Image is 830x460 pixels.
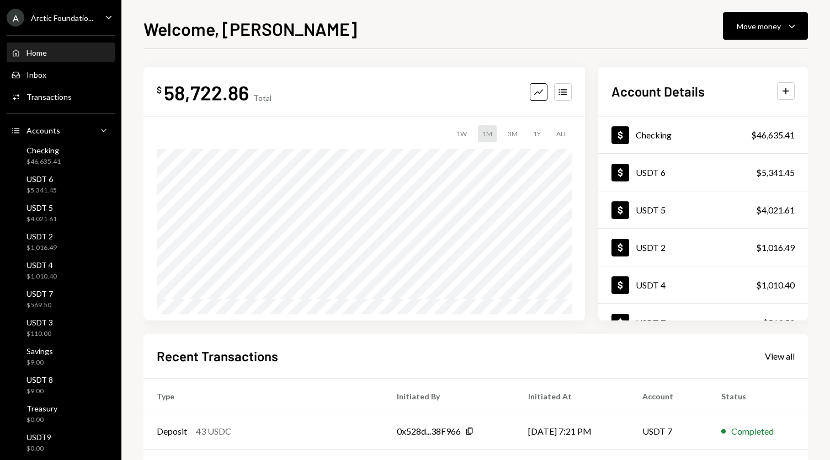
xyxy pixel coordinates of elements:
[598,191,808,228] a: USDT 5$4,021.61
[529,125,545,142] div: 1Y
[26,146,61,155] div: Checking
[756,204,795,217] div: $4,021.61
[598,229,808,266] a: USDT 2$1,016.49
[765,350,795,362] a: View all
[157,347,278,365] h2: Recent Transactions
[7,257,115,284] a: USDT 4$1,010.40
[636,280,666,290] div: USDT 4
[7,286,115,312] a: USDT 7$569.50
[636,317,666,328] div: USDT 7
[629,414,708,449] td: USDT 7
[26,272,57,281] div: $1,010.40
[26,375,53,384] div: USDT 8
[611,82,705,100] h2: Account Details
[143,18,357,40] h1: Welcome, [PERSON_NAME]
[26,203,57,212] div: USDT 5
[7,65,115,84] a: Inbox
[26,444,51,453] div: $0.00
[598,266,808,303] a: USDT 4$1,010.40
[26,415,57,425] div: $0.00
[756,241,795,254] div: $1,016.49
[731,425,774,438] div: Completed
[143,378,384,414] th: Type
[629,378,708,414] th: Account
[7,429,115,456] a: USDT9$0.00
[384,378,515,414] th: Initiated By
[26,157,61,167] div: $46,635.41
[397,425,461,438] div: 0x528d...38F966
[26,318,53,327] div: USDT 3
[7,87,115,106] a: Transactions
[26,301,53,310] div: $569.50
[636,167,666,178] div: USDT 6
[26,243,57,253] div: $1,016.49
[26,404,57,413] div: Treasury
[598,304,808,341] a: USDT 7$569.50
[478,125,497,142] div: 1M
[26,329,53,339] div: $110.00
[636,130,672,140] div: Checking
[26,260,57,270] div: USDT 4
[598,116,808,153] a: Checking$46,635.41
[26,215,57,224] div: $4,021.61
[31,13,93,23] div: Arctic Foundatio...
[26,126,60,135] div: Accounts
[26,232,57,241] div: USDT 2
[7,372,115,398] a: USDT 8$9.00
[157,425,187,438] div: Deposit
[26,432,51,442] div: USDT9
[765,351,795,362] div: View all
[26,70,46,79] div: Inbox
[636,242,666,253] div: USDT 2
[7,400,115,427] a: Treasury$0.00
[751,129,795,142] div: $46,635.41
[515,414,629,449] td: [DATE] 7:21 PM
[756,166,795,179] div: $5,341.45
[7,171,115,197] a: USDT 6$5,341.45
[26,289,53,298] div: USDT 7
[26,174,57,184] div: USDT 6
[26,387,53,396] div: $9.00
[26,346,53,356] div: Savings
[7,314,115,341] a: USDT 3$110.00
[7,120,115,140] a: Accounts
[196,425,231,438] div: 43 USDC
[157,84,162,95] div: $
[763,316,795,329] div: $569.50
[737,20,781,32] div: Move money
[7,343,115,370] a: Savings$9.00
[253,93,272,103] div: Total
[636,205,666,215] div: USDT 5
[26,92,72,101] div: Transactions
[164,80,249,105] div: 58,722.86
[7,228,115,255] a: USDT 2$1,016.49
[7,142,115,169] a: Checking$46,635.41
[598,154,808,191] a: USDT 6$5,341.45
[756,279,795,292] div: $1,010.40
[708,378,808,414] th: Status
[26,358,53,367] div: $9.00
[7,9,24,26] div: A
[26,186,57,195] div: $5,341.45
[723,12,808,40] button: Move money
[26,48,47,57] div: Home
[552,125,572,142] div: ALL
[503,125,522,142] div: 3M
[515,378,629,414] th: Initiated At
[7,42,115,62] a: Home
[452,125,471,142] div: 1W
[7,200,115,226] a: USDT 5$4,021.61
